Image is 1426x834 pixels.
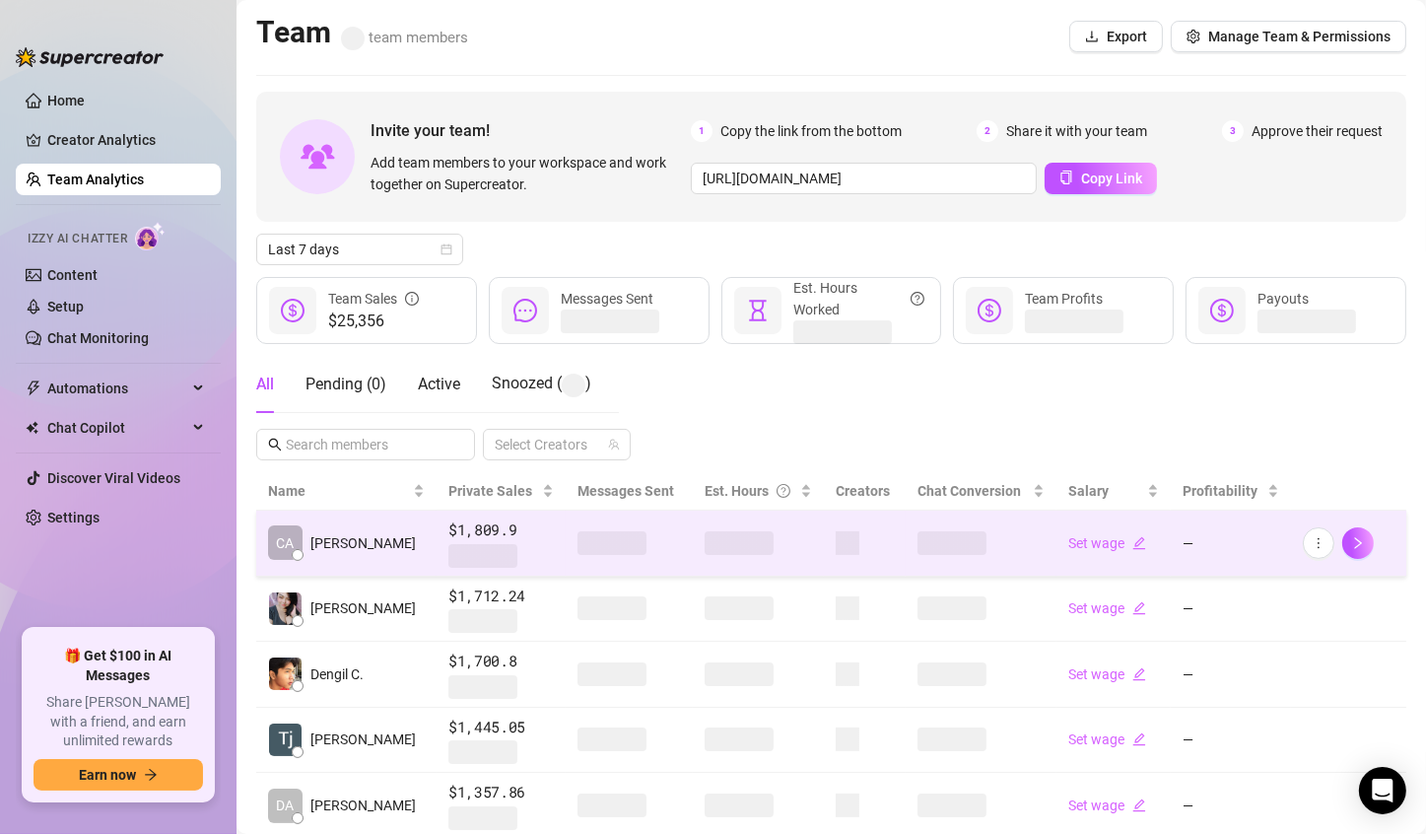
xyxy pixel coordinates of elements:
span: right [1351,536,1365,550]
span: Manage Team & Permissions [1208,29,1391,44]
span: setting [1187,30,1200,43]
span: calendar [441,243,452,255]
span: Name [268,480,409,502]
span: DA [277,795,295,816]
span: edit [1132,536,1146,550]
span: Copy the link from the bottom [720,120,902,142]
th: Name [256,472,437,511]
h2: Team [256,14,468,51]
td: — [1171,577,1291,643]
span: 1 [691,120,713,142]
span: [PERSON_NAME] [310,795,416,816]
td: — [1171,511,1291,577]
a: Settings [47,510,100,525]
img: logo-BBDzfeDw.svg [16,47,164,67]
span: question-circle [911,277,924,320]
span: 🎁 Get $100 in AI Messages [34,647,203,685]
div: Open Intercom Messenger [1359,767,1406,814]
span: Active [418,375,460,393]
a: Set wageedit [1068,798,1146,813]
button: Manage Team & Permissions [1171,21,1406,52]
span: Earn now [79,767,136,783]
span: Dengil C. [310,663,364,685]
span: dollar-circle [978,299,1001,322]
a: Team Analytics [47,172,144,187]
span: Private Sales [448,483,532,499]
span: [PERSON_NAME] [310,729,416,750]
span: $25,356 [328,310,419,333]
span: Izzy AI Chatter [28,230,127,248]
td: — [1171,642,1291,708]
span: edit [1132,799,1146,812]
span: Chat Copilot [47,412,187,444]
span: search [268,438,282,452]
a: Chat Monitoring [47,330,149,346]
span: $1,357.86 [448,781,554,804]
span: hourglass [746,299,770,322]
span: Approve their request [1252,120,1383,142]
img: Chat Copilot [26,421,38,435]
span: CA [277,532,295,554]
span: Export [1107,29,1147,44]
input: Search members [286,434,447,455]
a: Set wageedit [1068,535,1146,551]
img: Dengil Consigna [269,658,302,690]
span: edit [1132,732,1146,746]
span: edit [1132,601,1146,615]
span: Add team members to your workspace and work together on Supercreator. [371,152,683,195]
span: Payouts [1257,291,1309,307]
div: Est. Hours [705,480,797,502]
span: more [1312,536,1325,550]
span: Profitability [1183,483,1257,499]
span: dollar-circle [281,299,305,322]
span: Share [PERSON_NAME] with a friend, and earn unlimited rewards [34,693,203,751]
img: Tj Espiritu [269,724,302,756]
span: 2 [977,120,998,142]
a: Set wageedit [1068,600,1146,616]
a: Set wageedit [1068,731,1146,747]
span: arrow-right [144,768,158,782]
a: Home [47,93,85,108]
a: Creator Analytics [47,124,205,156]
span: 3 [1222,120,1244,142]
a: Setup [47,299,84,314]
button: Earn nowarrow-right [34,759,203,791]
a: Discover Viral Videos [47,470,180,486]
span: info-circle [405,288,419,310]
span: $1,712.24 [448,585,554,608]
td: — [1171,708,1291,774]
span: Messages Sent [577,483,674,499]
a: Set wageedit [1068,666,1146,682]
span: [PERSON_NAME] [310,597,416,619]
div: Team Sales [328,288,419,310]
span: Share it with your team [1006,120,1147,142]
span: question-circle [777,480,790,502]
button: Export [1069,21,1163,52]
span: thunderbolt [26,381,41,396]
span: [PERSON_NAME] [310,532,416,554]
div: Pending ( 0 ) [306,373,386,396]
div: All [256,373,274,396]
span: download [1085,30,1099,43]
span: Automations [47,373,187,404]
div: Est. Hours Worked [793,277,925,320]
img: AI Chatter [135,222,166,250]
a: Content [47,267,98,283]
span: $1,809.9 [448,519,554,542]
span: dollar-circle [1210,299,1234,322]
span: Team Profits [1025,291,1103,307]
span: Last 7 days [268,235,451,264]
button: Copy Link [1045,163,1157,194]
span: $1,445.05 [448,716,554,739]
th: Creators [824,472,906,511]
span: edit [1132,667,1146,681]
span: Chat Conversion [917,483,1021,499]
span: team [608,439,620,451]
img: Shahani Villare… [269,592,302,625]
span: Messages Sent [561,291,653,307]
span: Salary [1068,483,1109,499]
span: team members [341,29,468,46]
span: Copy Link [1081,171,1142,186]
span: Invite your team! [371,118,691,143]
span: Snoozed ( ) [492,374,591,392]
